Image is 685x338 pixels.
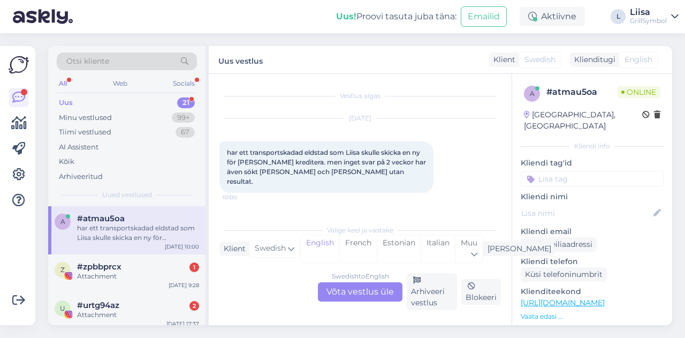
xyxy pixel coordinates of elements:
[77,272,199,281] div: Attachment
[489,54,515,65] div: Klient
[60,266,65,274] span: z
[407,273,457,310] div: Arhiveeri vestlus
[59,127,111,138] div: Tiimi vestlused
[59,142,98,153] div: AI Assistent
[176,127,195,138] div: 67
[524,109,642,132] div: [GEOGRAPHIC_DATA], [GEOGRAPHIC_DATA]
[332,272,389,281] div: Swedish to English
[59,97,73,108] div: Uus
[77,223,199,243] div: har ett transportskadad eldstad som Liisa skulle skicka en ny för [PERSON_NAME] kreditera. men in...
[102,190,152,200] span: Uued vestlused
[223,193,263,201] span: 10:00
[60,217,65,226] span: a
[219,226,501,235] div: Valige keel ja vastake
[520,7,585,26] div: Aktiivne
[77,214,125,223] span: #atmau5oa
[521,191,664,202] p: Kliendi nimi
[60,304,65,312] span: u
[630,8,679,25] a: LiisaGrillSymbol
[318,282,402,302] div: Võta vestlus üle
[255,243,286,254] span: Swedish
[521,256,664,267] p: Kliendi telefon
[521,207,651,219] input: Lisa nimi
[521,312,664,321] p: Vaata edasi ...
[521,226,664,237] p: Kliendi email
[189,301,199,311] div: 2
[521,286,664,297] p: Klienditeekond
[219,91,501,101] div: Vestlus algas
[177,97,195,108] div: 21
[77,262,121,272] span: #zpbbprcx
[521,237,597,252] div: Küsi meiliaadressi
[172,112,195,123] div: 99+
[9,55,29,75] img: Askly Logo
[336,10,456,23] div: Proovi tasuta juba täna:
[625,54,652,65] span: English
[66,56,109,67] span: Otsi kliente
[219,243,246,254] div: Klient
[530,89,535,97] span: a
[166,320,199,328] div: [DATE] 17:37
[617,86,660,98] span: Online
[611,9,626,24] div: L
[111,77,130,91] div: Web
[336,11,356,21] b: Uus!
[630,8,667,17] div: Liisa
[165,243,199,251] div: [DATE] 10:00
[521,298,605,307] a: [URL][DOMAIN_NAME]
[461,238,477,247] span: Muu
[521,141,664,151] div: Kliendi info
[521,267,607,282] div: Küsi telefoninumbrit
[461,6,507,27] button: Emailid
[218,52,263,67] label: Uus vestlus
[521,157,664,169] p: Kliendi tag'id
[301,235,339,262] div: English
[171,77,197,91] div: Socials
[59,112,112,123] div: Minu vestlused
[227,148,428,185] span: har ett transportskadad eldstad som Liisa skulle skicka en ny för [PERSON_NAME] kreditera. men in...
[57,77,69,91] div: All
[219,114,501,123] div: [DATE]
[630,17,667,25] div: GrillSymbol
[77,301,119,310] span: #urtg94az
[339,235,377,262] div: French
[59,171,103,182] div: Arhiveeritud
[570,54,615,65] div: Klienditugi
[521,171,664,187] input: Lisa tag
[483,243,551,254] div: [PERSON_NAME]
[377,235,421,262] div: Estonian
[524,54,555,65] span: Swedish
[421,235,455,262] div: Italian
[546,86,617,99] div: # atmau5oa
[77,310,199,320] div: Attachment
[189,262,199,272] div: 1
[169,281,199,289] div: [DATE] 9:28
[59,156,74,167] div: Kõik
[461,279,501,305] div: Blokeeri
